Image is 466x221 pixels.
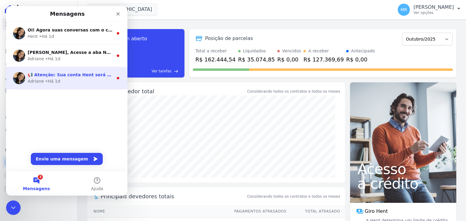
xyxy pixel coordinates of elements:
[205,35,253,42] div: Posição de parcelas
[282,48,301,54] div: Vencidos
[5,147,73,154] div: Plataformas
[22,72,38,78] div: Adriane
[61,165,121,190] button: Ajuda
[346,55,375,64] div: R$ 0,00
[357,162,449,176] span: Acesso
[39,50,54,56] div: • Há 1d
[357,176,449,191] span: a crédito
[303,55,344,64] div: R$ 127.369,69
[2,31,75,44] a: Contratos
[174,69,178,74] span: east
[195,55,236,64] div: R$ 162.444,54
[7,21,19,33] img: Profile image for Adriane
[2,71,75,84] a: Clientes
[7,66,19,78] img: Profile image for Adriane
[414,4,454,10] p: [PERSON_NAME]
[2,58,75,70] a: Lotes
[238,55,275,64] div: R$ 35.074,85
[247,89,340,94] div: Considerando todos os contratos e todos os meses
[152,68,171,74] span: Ver tarefas
[101,87,246,95] div: Saldo devedor total
[22,21,184,26] span: Oi! Agora suas conversas com o chat ficam aqui. Clique para falar...
[7,44,19,56] img: Profile image for Adriane
[6,6,127,196] iframe: Intercom live chat
[22,44,409,49] span: [PERSON_NAME], Acesse a aba Noticias e fique por dentro das novidades Hent. Acabamos de postar um...
[400,8,407,12] span: MR
[110,68,178,74] a: Ver tarefas east
[228,205,287,218] th: Pagamentos Atrasados
[287,205,345,218] th: Total Atrasado
[351,48,375,54] div: Antecipado
[277,55,301,64] div: R$ 0,00
[87,4,157,15] button: [GEOGRAPHIC_DATA]
[22,50,38,56] div: Adriane
[2,156,75,168] a: Recebíveis
[33,27,48,34] div: • Há 1d
[2,85,75,97] a: Minha Carteira
[2,45,75,57] a: Parcelas
[243,48,266,54] div: Liquidados
[2,18,75,30] a: Visão Geral
[2,125,75,137] a: Negativação
[25,147,97,159] button: Envie uma mensagem
[195,48,236,54] div: Total a receber
[2,170,75,182] a: Conta Hent
[2,111,75,124] a: Crédito
[414,10,454,15] p: Ver opções
[17,180,44,185] span: Mensagens
[393,1,466,18] button: MR [PERSON_NAME] Ver opções
[6,200,21,215] iframe: Intercom live chat
[2,98,75,110] a: Transferências
[87,205,228,218] th: Nome
[101,192,246,200] span: Principais devedores totais
[85,180,97,185] span: Ajuda
[365,208,388,215] span: Giro Hent
[247,194,340,199] span: Considerando todos os contratos e todos os meses
[308,48,329,54] div: A receber
[39,72,54,78] div: • Há 1d
[22,27,32,34] div: Hent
